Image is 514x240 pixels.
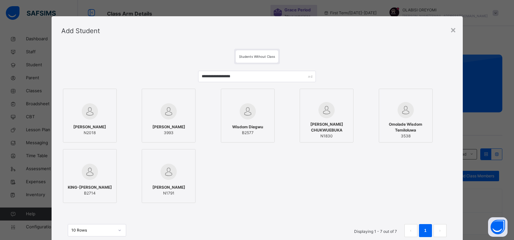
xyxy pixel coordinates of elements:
span: [PERSON_NAME] [152,184,185,190]
a: 1 [422,226,428,235]
span: [PERSON_NAME] CHUKWUEBUKA [303,121,350,133]
span: [PERSON_NAME] [152,124,185,130]
img: default.svg [318,102,335,118]
button: next page [434,224,447,237]
span: 3538 [382,133,429,139]
img: default.svg [161,103,177,120]
span: N1791 [152,190,185,196]
img: default.svg [82,164,98,180]
span: N1830 [303,133,350,139]
span: [PERSON_NAME] [73,124,106,130]
span: Omolade Wisdom Temiloluwa [382,121,429,133]
span: Students Without Class [239,55,275,58]
button: prev page [404,224,417,237]
li: Displaying 1 - 7 out of 7 [349,224,402,237]
span: 3993 [152,130,185,136]
img: default.svg [82,103,98,120]
span: KING-[PERSON_NAME] [68,184,112,190]
span: Wisdom Diegwu [232,124,263,130]
div: 10 Rows [71,227,114,233]
li: 上一页 [404,224,417,237]
span: Add Student [61,27,100,35]
span: N2018 [73,130,106,136]
li: 下一页 [434,224,447,237]
button: Open asap [488,217,508,237]
div: × [450,23,456,36]
li: 1 [419,224,432,237]
span: B2577 [232,130,263,136]
img: default.svg [161,164,177,180]
span: B2714 [68,190,112,196]
img: default.svg [398,102,414,118]
img: default.svg [240,103,256,120]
